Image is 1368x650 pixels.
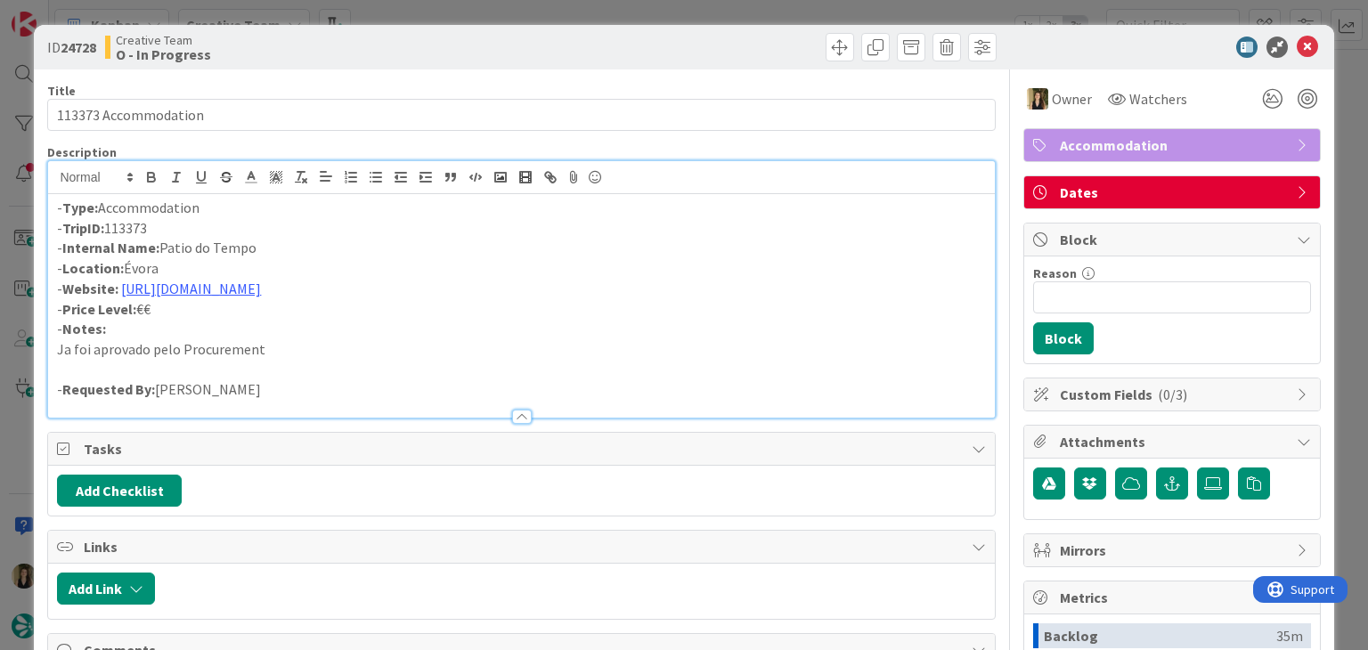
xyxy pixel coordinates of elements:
div: 35m [1276,623,1303,648]
p: - [PERSON_NAME] [57,379,985,400]
strong: TripID: [62,219,104,237]
p: - Évora [57,258,985,279]
span: Block [1060,229,1288,250]
p: - Patio do Tempo [57,238,985,258]
b: O - In Progress [116,47,211,61]
input: type card name here... [47,99,995,131]
span: Accommodation [1060,134,1288,156]
button: Block [1033,322,1094,354]
button: Add Checklist [57,475,182,507]
span: Owner [1052,88,1092,110]
button: Add Link [57,573,155,605]
strong: Requested By: [62,380,155,398]
span: Links [84,536,962,557]
span: Metrics [1060,587,1288,608]
span: Mirrors [1060,540,1288,561]
p: - Accommodation [57,198,985,218]
p: - [57,279,985,299]
span: ID [47,37,96,58]
img: SP [1027,88,1048,110]
div: Backlog [1044,623,1276,648]
strong: Price Level: [62,300,136,318]
span: Support [37,3,81,24]
label: Title [47,83,76,99]
span: Description [47,144,117,160]
span: Custom Fields [1060,384,1288,405]
strong: Location: [62,259,124,277]
b: 24728 [61,38,96,56]
p: Ja foi aprovado pelo Procurement [57,339,985,360]
span: Dates [1060,182,1288,203]
strong: Website: [62,280,118,297]
p: - [57,319,985,339]
span: Tasks [84,438,962,459]
strong: Type: [62,199,98,216]
label: Reason [1033,265,1077,281]
span: ( 0/3 ) [1158,386,1187,403]
a: [URL][DOMAIN_NAME] [121,280,261,297]
strong: Internal Name: [62,239,159,256]
span: Attachments [1060,431,1288,452]
p: - €€ [57,299,985,320]
span: Watchers [1129,88,1187,110]
span: Creative Team [116,33,211,47]
p: - 113373 [57,218,985,239]
strong: Notes: [62,320,106,337]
